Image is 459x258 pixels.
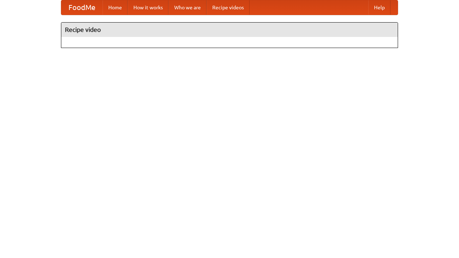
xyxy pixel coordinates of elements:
[103,0,128,15] a: Home
[128,0,169,15] a: How it works
[169,0,207,15] a: Who we are
[61,0,103,15] a: FoodMe
[207,0,250,15] a: Recipe videos
[61,23,398,37] h4: Recipe video
[368,0,391,15] a: Help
